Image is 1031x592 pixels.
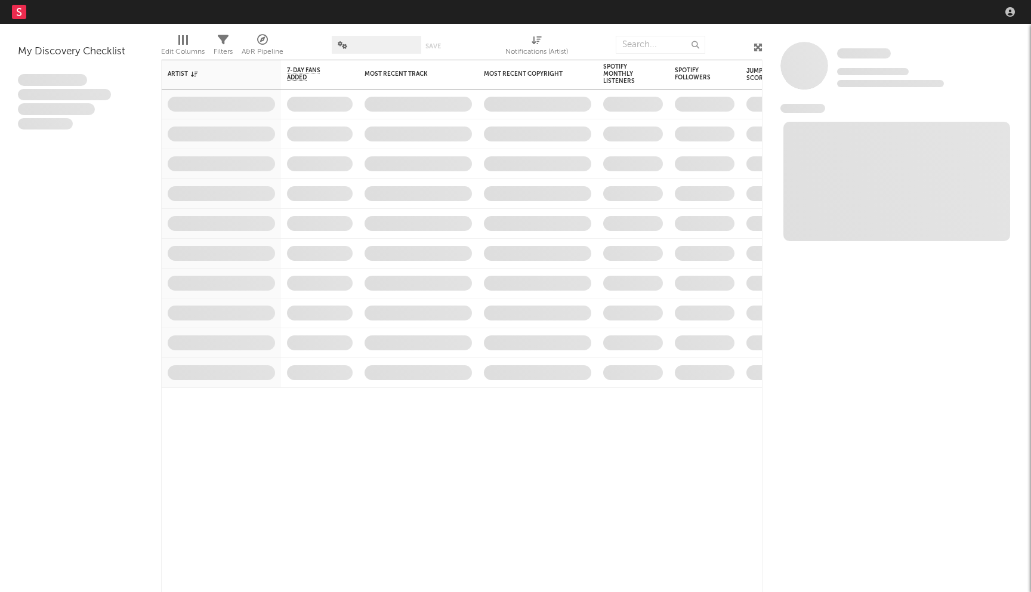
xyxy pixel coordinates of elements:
div: Filters [214,45,233,59]
span: News Feed [780,104,825,113]
a: Some Artist [837,48,891,60]
input: Search... [616,36,705,54]
div: Artist [168,70,257,78]
div: Spotify Monthly Listeners [603,63,645,85]
span: 7-Day Fans Added [287,67,335,81]
div: Most Recent Copyright [484,70,573,78]
div: Jump Score [746,67,776,82]
div: Edit Columns [161,30,205,64]
span: Praesent ac interdum [18,103,95,115]
div: Filters [214,30,233,64]
button: Save [425,43,441,50]
span: Tracking Since: [DATE] [837,68,909,75]
div: A&R Pipeline [242,30,283,64]
div: Notifications (Artist) [505,45,568,59]
div: My Discovery Checklist [18,45,143,59]
span: Lorem ipsum dolor [18,74,87,86]
div: Spotify Followers [675,67,717,81]
div: A&R Pipeline [242,45,283,59]
span: Aliquam viverra [18,118,73,130]
div: Edit Columns [161,45,205,59]
span: 0 fans last week [837,80,944,87]
div: Notifications (Artist) [505,30,568,64]
div: Most Recent Track [365,70,454,78]
span: Some Artist [837,48,891,58]
span: Integer aliquet in purus et [18,89,111,101]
